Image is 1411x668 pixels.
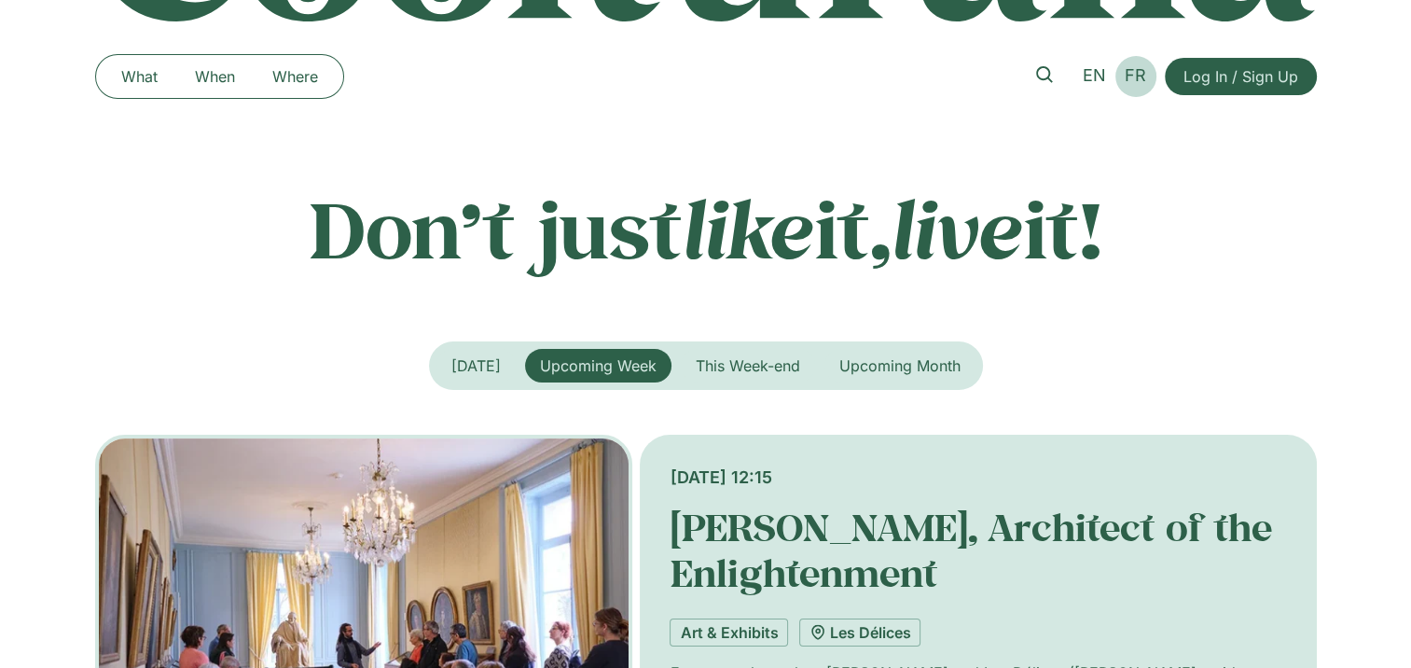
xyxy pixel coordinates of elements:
a: What [103,62,176,91]
em: live [892,176,1024,280]
a: When [176,62,254,91]
span: This Week-end [696,356,800,375]
p: Don’t just it, it! [95,182,1317,275]
span: Log In / Sign Up [1183,65,1298,88]
em: like [683,176,815,280]
span: FR [1125,65,1146,85]
div: [DATE] 12:15 [670,465,1286,490]
a: Log In / Sign Up [1165,58,1317,95]
nav: Menu [103,62,337,91]
span: EN [1083,65,1106,85]
span: Upcoming Month [839,356,961,375]
span: [DATE] [451,356,501,375]
a: FR [1115,63,1155,90]
a: Les Délices [799,619,920,647]
a: Art & Exhibits [670,619,788,647]
a: Where [254,62,337,91]
a: EN [1073,63,1115,90]
a: [PERSON_NAME], Architect of the Enlightenment [670,503,1271,597]
span: Upcoming Week [540,356,657,375]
